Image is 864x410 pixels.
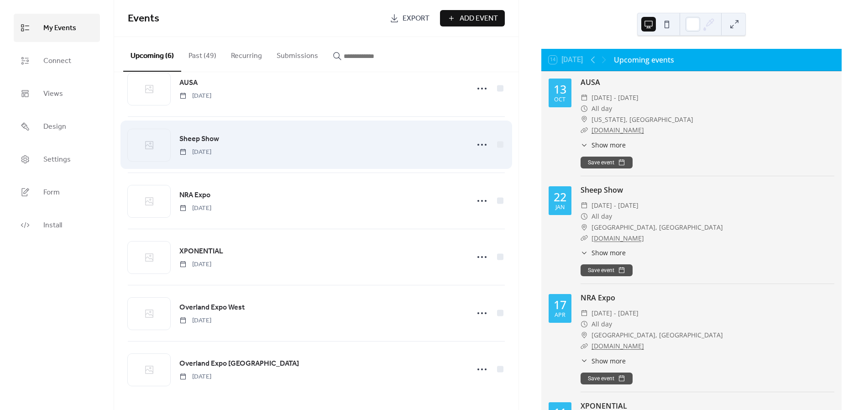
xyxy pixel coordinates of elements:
a: Connect [14,47,100,75]
button: ​Show more [581,248,626,258]
span: [DATE] - [DATE] [592,308,639,319]
button: Save event [581,157,633,168]
button: Submissions [269,37,325,71]
span: [GEOGRAPHIC_DATA], [GEOGRAPHIC_DATA] [592,222,723,233]
span: Form [43,185,60,200]
a: Views [14,79,100,108]
div: Upcoming events [614,54,674,65]
a: NRA Expo [179,189,210,201]
a: [DOMAIN_NAME] [592,234,644,242]
a: AUSA [179,77,198,89]
div: ​ [581,319,588,330]
button: Upcoming (6) [123,37,181,72]
a: Sheep Show [581,185,623,195]
span: Views [43,87,63,101]
a: Install [14,211,100,239]
span: Show more [592,140,626,150]
a: [DOMAIN_NAME] [592,342,644,350]
span: [DATE] [179,372,211,382]
span: AUSA [179,78,198,89]
div: ​ [581,222,588,233]
span: [DATE] [179,260,211,269]
span: [DATE] [179,91,211,101]
span: My Events [43,21,76,36]
span: Settings [43,152,71,167]
span: Show more [592,356,626,366]
a: NRA Expo [581,293,615,303]
div: ​ [581,308,588,319]
span: [GEOGRAPHIC_DATA], [GEOGRAPHIC_DATA] [592,330,723,341]
span: [DATE] - [DATE] [592,200,639,211]
div: ​ [581,233,588,244]
div: 13 [554,84,566,95]
button: Add Event [440,10,505,26]
span: [DATE] [179,147,211,157]
a: AUSA [581,77,600,87]
a: My Events [14,14,100,42]
div: ​ [581,140,588,150]
div: ​ [581,125,588,136]
div: 17 [554,299,566,310]
a: Overland Expo [GEOGRAPHIC_DATA] [179,358,299,370]
a: Sheep Show [179,133,219,145]
a: Export [383,10,436,26]
div: Apr [555,312,566,318]
button: ​Show more [581,140,626,150]
span: [DATE] [179,204,211,213]
span: [US_STATE], [GEOGRAPHIC_DATA] [592,114,693,125]
a: XPONENTIAL [179,246,223,258]
span: [DATE] [179,316,211,326]
span: [DATE] - [DATE] [592,92,639,103]
a: Settings [14,145,100,173]
a: [DOMAIN_NAME] [592,126,644,134]
a: Overland Expo West [179,302,245,314]
span: Connect [43,54,71,68]
span: All day [592,319,612,330]
div: ​ [581,248,588,258]
button: Past (49) [181,37,224,71]
span: Install [43,218,62,233]
button: Save event [581,373,633,384]
div: ​ [581,211,588,222]
div: ​ [581,103,588,114]
span: NRA Expo [179,190,210,201]
span: All day [592,211,612,222]
span: All day [592,103,612,114]
div: 22 [554,191,566,203]
span: Design [43,120,66,134]
div: Jan [555,205,565,210]
div: ​ [581,341,588,352]
span: Add Event [460,13,498,24]
div: ​ [581,114,588,125]
div: ​ [581,356,588,366]
button: Recurring [224,37,269,71]
div: ​ [581,92,588,103]
span: Export [403,13,429,24]
span: Show more [592,248,626,258]
a: Design [14,112,100,141]
div: Oct [554,97,566,103]
span: Overland Expo [GEOGRAPHIC_DATA] [179,358,299,369]
button: Save event [581,264,633,276]
a: Form [14,178,100,206]
span: Events [128,9,159,29]
button: ​Show more [581,356,626,366]
span: Sheep Show [179,134,219,145]
span: Overland Expo West [179,302,245,313]
div: ​ [581,330,588,341]
div: ​ [581,200,588,211]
